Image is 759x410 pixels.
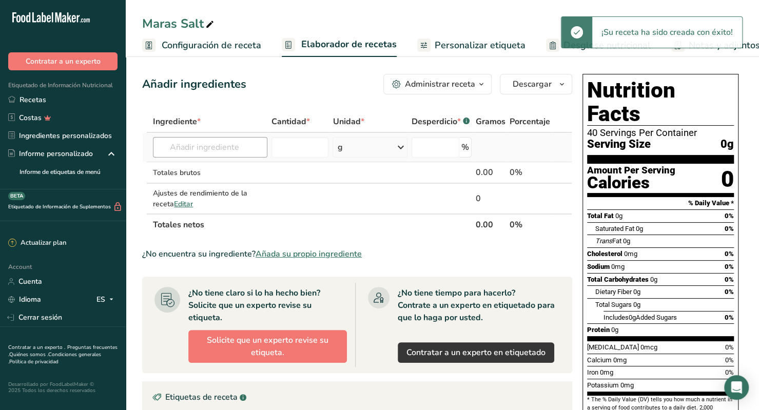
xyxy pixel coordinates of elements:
[615,212,622,220] span: 0g
[500,74,572,94] button: Descargar
[8,238,66,248] div: Actualizar plan
[620,381,634,389] span: 0mg
[629,314,636,321] span: 0g
[595,288,632,296] span: Dietary Fiber
[256,248,362,260] span: Añada su propio ingrediente
[587,138,651,151] span: Serving Size
[721,166,734,193] div: 0
[587,263,610,270] span: Sodium
[435,38,526,52] span: Personalizar etiqueta
[725,356,734,364] span: 0%
[476,166,505,179] div: 0.00
[587,381,619,389] span: Potassium
[8,344,65,351] a: Contratar a un experto .
[587,166,675,175] div: Amount Per Serving
[587,326,610,334] span: Protein
[153,115,201,128] span: Ingrediente
[724,375,749,400] div: Open Intercom Messenger
[725,343,734,351] span: 0%
[398,342,554,363] a: Contratar a un experto en etiquetado
[587,175,675,190] div: Calories
[417,34,526,57] a: Personalizar etiqueta
[624,250,637,258] span: 0mg
[474,213,508,235] th: 0.00
[613,356,627,364] span: 0mg
[587,356,612,364] span: Calcium
[142,248,572,260] div: ¿No encuentra su ingrediente?
[725,263,734,270] span: 0%
[587,79,734,126] h1: Nutrition Facts
[587,276,649,283] span: Total Carbohydrates
[96,294,118,306] div: ES
[595,237,621,245] span: Fat
[398,287,560,324] div: ¿No tiene tiempo para hacerlo? Contrate a un experto en etiquetado para que lo haga por usted.
[197,334,338,359] span: Solicite que un experto revise su etiqueta.
[623,237,630,245] span: 0g
[633,301,640,308] span: 0g
[333,115,364,128] span: Unidad
[8,381,118,394] div: Desarrollado por FoodLabelMaker © 2025 Todos los derechos reservados
[604,314,677,321] span: Includes Added Sugars
[587,343,639,351] span: [MEDICAL_DATA]
[476,192,505,205] div: 0
[383,74,492,94] button: Administrar receta
[508,213,552,235] th: 0%
[151,213,474,235] th: Totales netos
[725,212,734,220] span: 0%
[142,14,216,33] div: Maras Salt
[510,166,550,179] div: 0%
[595,225,634,232] span: Saturated Fat
[633,288,640,296] span: 0g
[8,290,41,308] a: Idioma
[301,37,397,51] span: Elaborador de recetas
[174,199,193,209] span: Editar
[592,17,742,48] div: ¡Su receta ha sido creada con éxito!
[8,351,101,365] a: Condiciones generales .
[587,197,734,209] section: % Daily Value *
[405,78,475,90] div: Administrar receta
[600,368,613,376] span: 0mg
[595,301,632,308] span: Total Sugars
[725,314,734,321] span: 0%
[595,237,612,245] i: Trans
[476,115,505,128] span: Gramos
[513,78,552,90] span: Descargar
[721,138,734,151] span: 0g
[587,250,622,258] span: Cholesterol
[587,368,598,376] span: Iron
[725,276,734,283] span: 0%
[725,250,734,258] span: 0%
[188,330,347,363] button: Solicite que un experto revise su etiqueta.
[587,128,734,138] div: 40 Servings Per Container
[636,225,643,232] span: 0g
[188,287,347,324] div: ¿No tiene claro si lo ha hecho bien? Solicite que un experto revise su etiqueta.
[725,288,734,296] span: 0%
[650,276,657,283] span: 0g
[8,192,25,200] div: BETA
[142,76,246,93] div: Añadir ingredientes
[8,52,118,70] button: Contratar a un experto
[546,34,651,57] a: Desglose nutricional
[271,115,310,128] span: Cantidad
[611,326,618,334] span: 0g
[162,38,261,52] span: Configuración de receta
[725,368,734,376] span: 0%
[725,225,734,232] span: 0%
[153,188,267,209] div: Ajustes de rendimiento de la receta
[587,212,614,220] span: Total Fat
[153,137,267,158] input: Añadir ingrediente
[9,351,48,358] a: Quiénes somos .
[337,141,342,153] div: g
[153,167,267,178] div: Totales brutos
[282,33,397,57] a: Elaborador de recetas
[8,148,93,159] div: Informe personalizado
[510,115,550,128] span: Porcentaje
[142,34,261,57] a: Configuración de receta
[412,115,470,128] div: Desperdicio
[8,344,118,358] a: Preguntas frecuentes .
[611,263,625,270] span: 0mg
[640,343,657,351] span: 0mcg
[9,358,59,365] a: Política de privacidad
